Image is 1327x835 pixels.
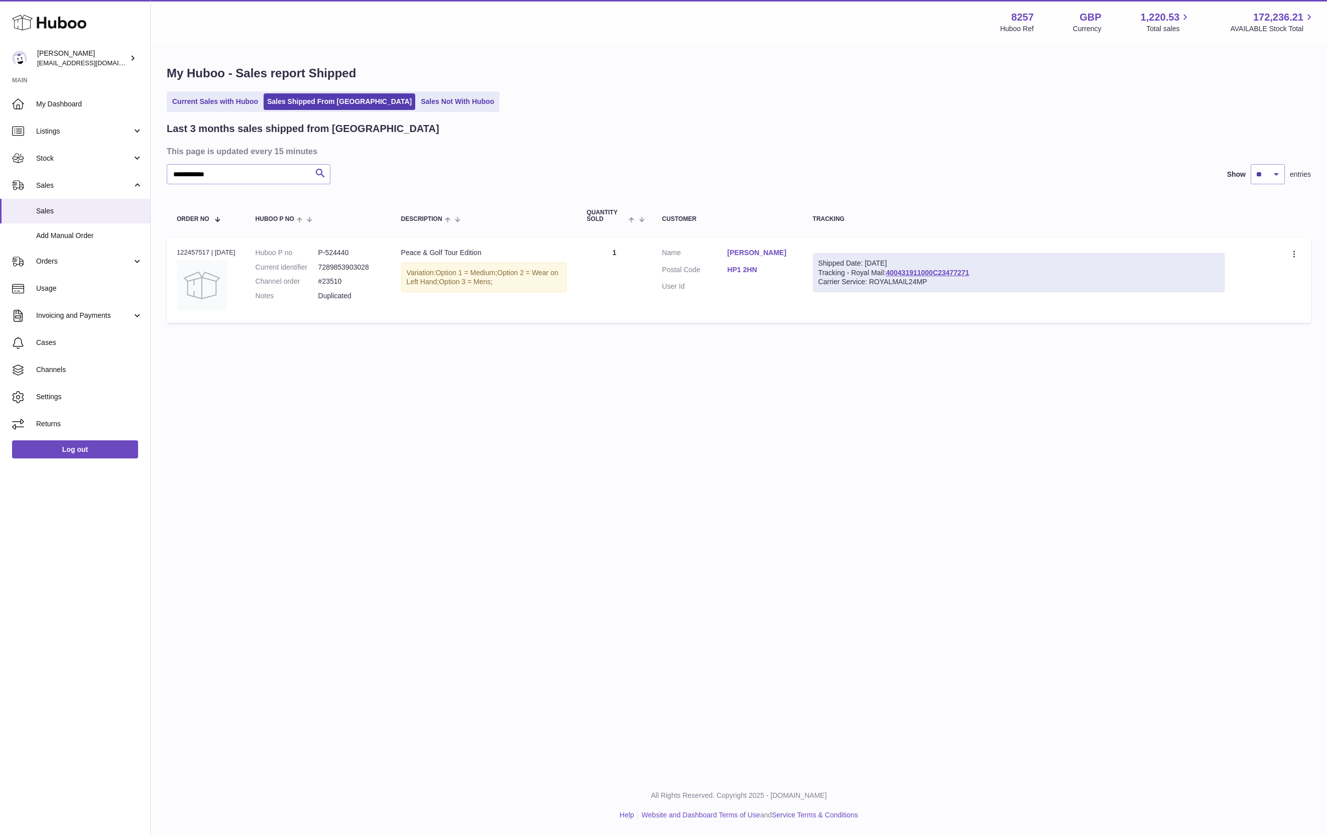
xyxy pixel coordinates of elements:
dt: Channel order [256,277,318,286]
h3: This page is updated every 15 minutes [167,146,1308,157]
div: Customer [662,216,793,222]
strong: 8257 [1011,11,1034,24]
dt: Huboo P no [256,248,318,258]
a: Sales Shipped From [GEOGRAPHIC_DATA] [264,93,415,110]
a: 400431911000C23477271 [886,269,969,277]
span: Cases [36,338,143,347]
span: Total sales [1146,24,1191,34]
span: Quantity Sold [587,209,627,222]
span: Listings [36,127,132,136]
img: don@skinsgolf.com [12,51,27,66]
div: 122457517 | [DATE] [177,248,235,257]
a: HP1 2HN [728,265,793,275]
dt: Notes [256,291,318,301]
a: [PERSON_NAME] [728,248,793,258]
a: Log out [12,440,138,458]
span: [EMAIL_ADDRESS][DOMAIN_NAME] [37,59,148,67]
div: Tracking [813,216,1225,222]
span: Sales [36,206,143,216]
strong: GBP [1079,11,1101,24]
span: Order No [177,216,209,222]
span: Huboo P no [256,216,294,222]
a: Service Terms & Conditions [772,811,858,819]
div: Variation: [401,263,567,293]
a: Website and Dashboard Terms of Use [642,811,760,819]
dd: #23510 [318,277,381,286]
li: and [638,810,858,820]
span: 1,220.53 [1141,11,1180,24]
dt: Current identifier [256,263,318,272]
p: All Rights Reserved. Copyright 2025 - [DOMAIN_NAME] [159,791,1319,800]
span: Stock [36,154,132,163]
dt: Name [662,248,728,260]
span: Invoicing and Payments [36,311,132,320]
a: 1,220.53 Total sales [1141,11,1191,34]
div: Carrier Service: ROYALMAIL24MP [818,277,1220,287]
dd: 7289853903028 [318,263,381,272]
h1: My Huboo - Sales report Shipped [167,65,1311,81]
img: no-photo.jpg [177,260,227,310]
dt: User Id [662,282,728,291]
div: Peace & Golf Tour Edition [401,248,567,258]
dt: Postal Code [662,265,728,277]
span: Sales [36,181,132,190]
a: Current Sales with Huboo [169,93,262,110]
p: Duplicated [318,291,381,301]
span: Orders [36,257,132,266]
a: 172,236.21 AVAILABLE Stock Total [1230,11,1315,34]
h2: Last 3 months sales shipped from [GEOGRAPHIC_DATA] [167,122,439,136]
span: Usage [36,284,143,293]
div: Tracking - Royal Mail: [813,253,1225,293]
span: Settings [36,392,143,402]
div: Currency [1073,24,1102,34]
div: Shipped Date: [DATE] [818,259,1220,268]
span: Option 1 = Medium; [436,269,498,277]
span: Channels [36,365,143,375]
span: Add Manual Order [36,231,143,241]
td: 1 [577,238,652,323]
span: Description [401,216,442,222]
label: Show [1227,170,1246,179]
div: Huboo Ref [1000,24,1034,34]
span: entries [1290,170,1311,179]
a: Help [620,811,634,819]
span: My Dashboard [36,99,143,109]
span: Option 3 = Mens; [439,278,493,286]
span: Returns [36,419,143,429]
span: 172,236.21 [1253,11,1303,24]
span: AVAILABLE Stock Total [1230,24,1315,34]
dd: P-524440 [318,248,381,258]
div: [PERSON_NAME] [37,49,128,68]
a: Sales Not With Huboo [417,93,498,110]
